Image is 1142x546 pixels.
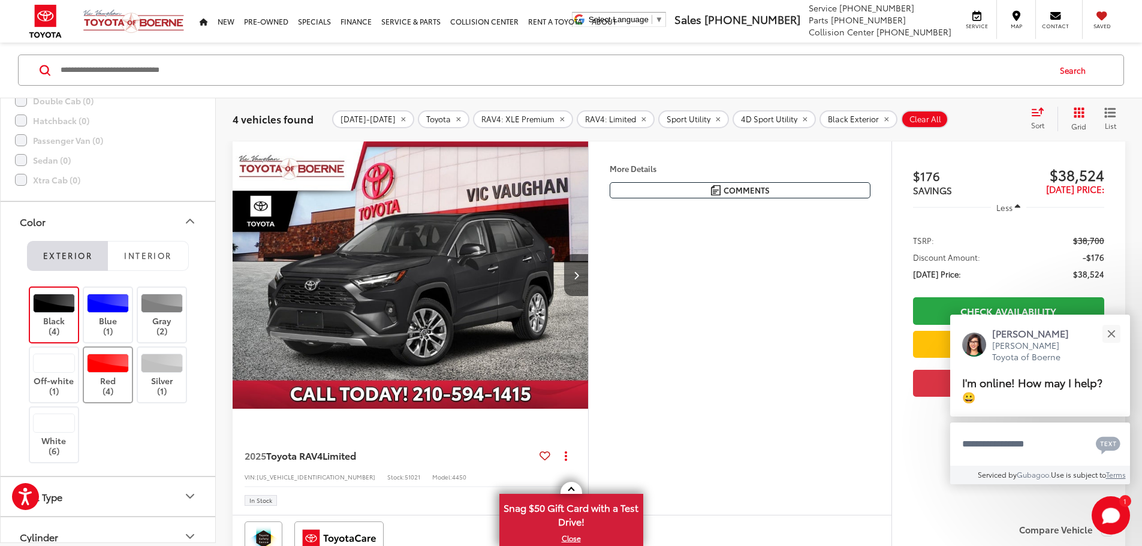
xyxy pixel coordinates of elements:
[1073,234,1104,246] span: $38,700
[809,26,874,38] span: Collision Center
[138,294,186,336] label: Gray (2)
[341,114,396,123] span: [DATE]-[DATE]
[1092,496,1130,535] svg: Start Chat
[232,141,589,409] a: 2025 Toyota RAV4 Limited2025 Toyota RAV4 Limited2025 Toyota RAV4 Limited2025 Toyota RAV4 Limited
[452,472,466,481] span: 4450
[266,448,323,462] span: Toyota RAV4
[589,15,663,24] a: Select Language​
[15,91,94,110] label: Double Cab (0)
[1106,469,1126,479] a: Terms
[667,114,710,123] span: Sport Utility
[1048,55,1103,85] button: Search
[1,201,216,240] button: ColorColor
[589,15,649,24] span: Select Language
[992,340,1081,363] p: [PERSON_NAME] Toyota of Boerne
[20,530,58,542] div: Cylinder
[387,472,405,481] span: Stock:
[432,472,452,481] span: Model:
[1017,469,1051,479] a: Gubagoo.
[20,215,46,227] div: Color
[1089,22,1115,30] span: Saved
[950,423,1130,466] textarea: Type your message
[418,110,469,128] button: remove Toyota
[819,110,897,128] button: remove Black
[901,110,948,128] button: Clear All
[674,11,701,27] span: Sales
[1046,182,1104,195] span: [DATE] Price:
[124,250,171,261] span: Interior
[585,114,636,123] span: RAV4: Limited
[704,11,800,27] span: [PHONE_NUMBER]
[30,294,79,336] label: Black (4)
[245,449,535,462] a: 2025Toyota RAV4Limited
[245,472,257,481] span: VIN:
[655,15,663,24] span: ▼
[1025,107,1057,131] button: Select sort value
[20,490,62,502] div: Fuel Type
[913,234,934,246] span: TSRP:
[233,111,314,125] span: 4 vehicles found
[733,110,816,128] button: remove 4D%20Sport%20Utility
[183,214,197,228] div: Color
[991,197,1027,218] button: Less
[1095,107,1125,131] button: List View
[741,114,797,123] span: 4D Sport Utility
[183,489,197,503] div: Fuel Type
[978,469,1017,479] span: Serviced by
[913,167,1009,185] span: $176
[1096,435,1120,454] svg: Text
[84,294,132,336] label: Blue (1)
[232,141,589,409] div: 2025 Toyota RAV4 Limited 0
[1098,321,1124,346] button: Close
[1083,251,1104,263] span: -$176
[249,497,272,503] span: In Stock
[909,114,941,123] span: Clear All
[913,251,980,263] span: Discount Amount:
[913,183,952,197] span: SAVINGS
[577,110,655,128] button: remove RAV4: Limited
[1,476,216,515] button: Fuel TypeFuel Type
[658,110,729,128] button: remove Sport%20Utility
[30,414,79,456] label: White (6)
[15,150,71,170] label: Sedan (0)
[1104,120,1116,130] span: List
[1051,469,1106,479] span: Use is subject to
[711,185,721,195] img: Comments
[245,448,266,462] span: 2025
[332,110,414,128] button: remove 2025-2026
[913,331,1104,358] a: Value Your Trade
[183,529,197,544] div: Cylinder
[724,185,770,196] span: Comments
[996,202,1013,213] span: Less
[1092,496,1130,535] button: Toggle Chat Window
[83,9,185,34] img: Vic Vaughan Toyota of Boerne
[610,182,870,198] button: Comments
[565,451,567,460] span: dropdown dots
[15,130,103,150] label: Passenger Van (0)
[257,472,375,481] span: [US_VEHICLE_IDENTIFICATION_NUMBER]
[1003,22,1029,30] span: Map
[405,472,420,481] span: 51021
[138,354,186,396] label: Silver (1)
[1019,524,1113,536] label: Compare Vehicle
[1031,120,1044,130] span: Sort
[501,495,642,532] span: Snag $50 Gift Card with a Test Drive!
[323,448,356,462] span: Limited
[1073,268,1104,280] span: $38,524
[913,370,1104,397] button: Get Price Now
[610,164,870,173] h4: More Details
[15,110,89,130] label: Hatchback (0)
[963,22,990,30] span: Service
[84,354,132,396] label: Red (4)
[828,114,879,123] span: Black Exterior
[913,268,961,280] span: [DATE] Price:
[950,315,1130,484] div: Close[PERSON_NAME][PERSON_NAME] Toyota of BoerneI'm online! How may I help? 😀Type your messageCha...
[809,14,828,26] span: Parts
[809,2,837,14] span: Service
[876,26,951,38] span: [PHONE_NUMBER]
[962,374,1102,405] span: I'm online! How may I help? 😀
[59,56,1048,85] input: Search by Make, Model, or Keyword
[1042,22,1069,30] span: Contact
[15,170,80,189] label: Xtra Cab (0)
